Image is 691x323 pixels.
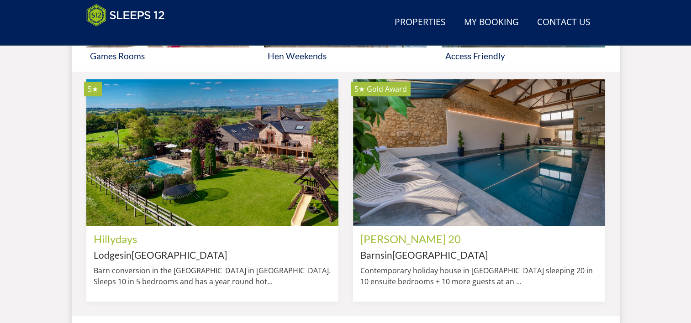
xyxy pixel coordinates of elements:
h4: in [94,250,331,260]
a: Properties [391,12,449,33]
a: Contact Us [533,12,594,33]
a: Lodges [94,249,124,260]
a: Barns [360,249,385,260]
img: open-uri20231109-69-pb86i6.original. [353,79,605,226]
h3: Hen Weekends [268,51,423,61]
span: Churchill 20 has been awarded a Gold Award by Visit England [367,84,407,94]
a: [GEOGRAPHIC_DATA] [392,249,488,260]
p: Barn conversion in the [GEOGRAPHIC_DATA] in [GEOGRAPHIC_DATA]. Sleeps 10 in 5 bedrooms and has a ... [94,265,331,287]
h4: in [360,250,598,260]
h3: Games Rooms [90,51,246,61]
iframe: Customer reviews powered by Trustpilot [82,32,178,40]
a: [PERSON_NAME] 20 [360,232,461,245]
a: My Booking [460,12,522,33]
a: [GEOGRAPHIC_DATA] [132,249,227,260]
a: Hillydays [94,232,137,245]
p: Contemporary holiday house in [GEOGRAPHIC_DATA] sleeping 20 in 10 ensuite bedrooms + 10 more gues... [360,265,598,287]
a: 5★ [86,79,338,226]
a: 5★ Gold Award [353,79,605,226]
img: Sleeps 12 [86,4,165,26]
span: Churchill 20 has a 5 star rating under the Quality in Tourism Scheme [354,84,365,94]
img: hillydays-holiday-home-accommodation-devon-sleeping-10.original.jpg [86,79,338,226]
span: Hillydays has a 5 star rating under the Quality in Tourism Scheme [88,84,98,94]
h3: Access Friendly [445,51,601,61]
